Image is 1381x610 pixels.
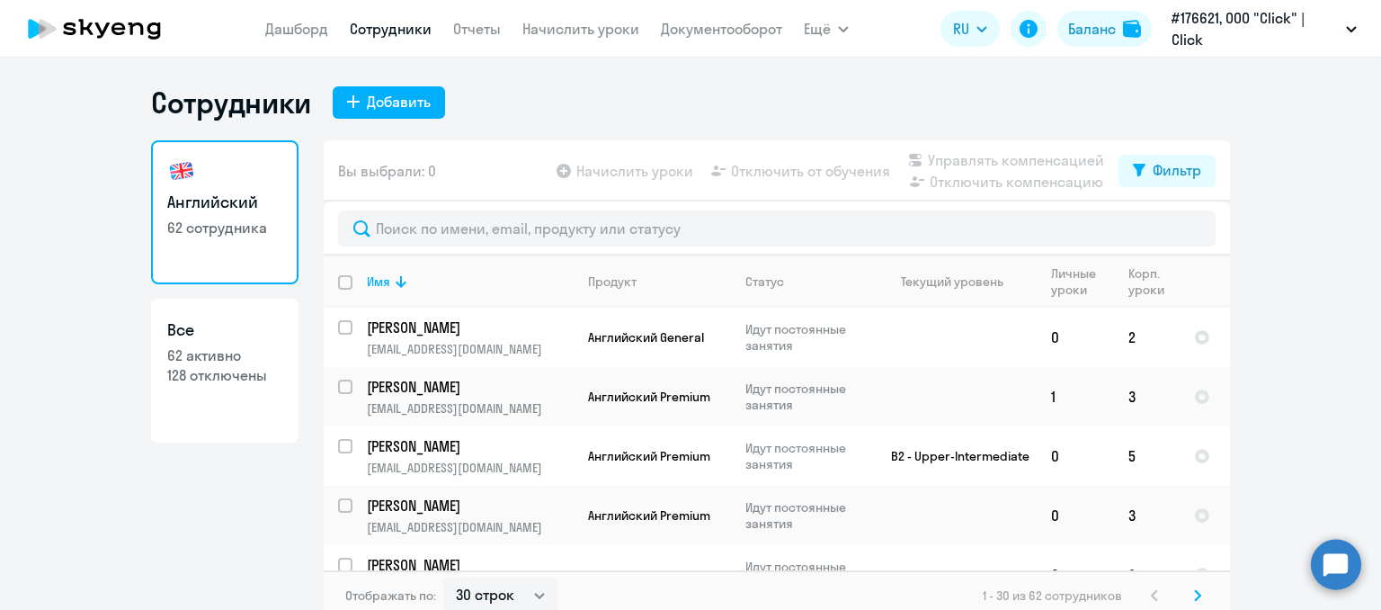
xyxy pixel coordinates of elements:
p: 128 отключены [167,365,282,385]
p: [EMAIL_ADDRESS][DOMAIN_NAME] [367,519,573,535]
p: 62 сотрудника [167,218,282,238]
td: 0 [1037,486,1114,545]
p: Идут постоянные занятия [745,440,869,472]
td: 0 [1037,426,1114,486]
div: Имя [367,274,573,290]
div: Фильтр [1153,159,1201,181]
img: english [167,157,196,185]
p: [PERSON_NAME] [367,496,570,516]
div: Баланс [1068,18,1116,40]
div: Текущий уровень [901,274,1003,290]
h1: Сотрудники [151,85,311,121]
p: Идут постоянные занятия [745,559,869,591]
td: 2 [1114,308,1180,367]
p: 62 активно [167,345,282,365]
p: Идут постоянные занятия [745,499,869,532]
div: Статус [745,274,784,290]
a: Сотрудники [350,20,432,38]
button: #176621, ООО "Click" | Click [1163,7,1366,50]
td: 3 [1114,486,1180,545]
div: Личные уроки [1051,265,1113,298]
div: Добавить [367,91,431,112]
p: [PERSON_NAME] [367,436,570,456]
span: Вы выбрали: 0 [338,160,436,182]
div: Текущий уровень [884,274,1036,290]
div: Продукт [588,274,637,290]
p: #176621, ООО "Click" | Click [1172,7,1339,50]
a: Английский62 сотрудника [151,140,298,284]
a: Дашборд [265,20,328,38]
td: 1 [1037,367,1114,426]
a: [PERSON_NAME] [367,555,573,575]
td: 0 [1037,308,1114,367]
span: Английский General [588,329,704,345]
a: Начислить уроки [522,20,639,38]
div: Корп. уроки [1128,265,1179,298]
button: Фильтр [1118,155,1216,187]
p: Идут постоянные занятия [745,321,869,354]
span: 1 - 30 из 62 сотрудников [983,588,1122,604]
span: Английский Premium [588,389,710,405]
a: Отчеты [453,20,501,38]
a: [PERSON_NAME] [367,318,573,337]
span: RU [953,18,969,40]
a: [PERSON_NAME] [367,436,573,456]
td: 0 [1037,545,1114,605]
p: [EMAIL_ADDRESS][DOMAIN_NAME] [367,341,573,357]
a: Документооборот [661,20,782,38]
p: [EMAIL_ADDRESS][DOMAIN_NAME] [367,400,573,417]
span: Английский Premium [588,507,710,524]
button: Ещё [804,11,849,47]
button: RU [940,11,1000,47]
a: Все62 активно128 отключены [151,299,298,443]
span: Отображать по: [345,588,436,604]
div: Имя [367,274,390,290]
a: [PERSON_NAME] [367,496,573,516]
p: Идут постоянные занятия [745,381,869,413]
td: 5 [1114,426,1180,486]
span: Английский Premium [588,448,710,464]
button: Добавить [333,86,445,119]
span: Ещё [804,18,831,40]
td: 3 [1114,367,1180,426]
p: [PERSON_NAME] [367,318,570,337]
img: balance [1123,20,1141,38]
span: Английский Premium [588,567,710,583]
p: [EMAIL_ADDRESS][DOMAIN_NAME] [367,460,573,476]
a: [PERSON_NAME] [367,377,573,397]
button: Балансbalance [1057,11,1152,47]
h3: Английский [167,191,282,214]
p: [PERSON_NAME] [367,377,570,397]
h3: Все [167,318,282,342]
td: 2 [1114,545,1180,605]
td: B2 - Upper-Intermediate [869,426,1037,486]
p: [PERSON_NAME] [367,555,570,575]
input: Поиск по имени, email, продукту или статусу [338,211,1216,247]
